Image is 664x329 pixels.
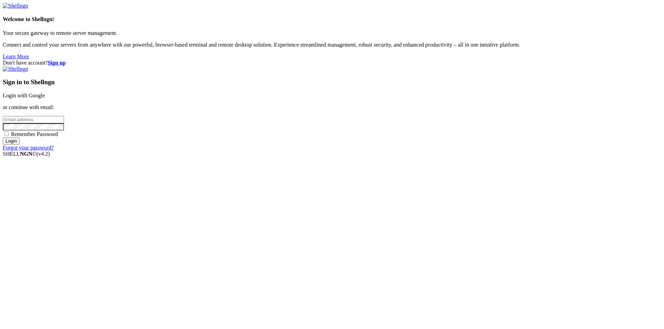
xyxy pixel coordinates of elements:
[3,42,661,48] p: Connect and control your servers from anywhere with our powerful, browser-based terminal and remo...
[3,66,28,72] img: Shellngn
[3,104,661,110] p: or continue with email:
[3,78,661,86] h3: Sign in to Shellngn
[4,132,9,136] input: Remember Password
[3,3,28,9] img: Shellngn
[37,151,50,157] span: 4.2.0
[48,60,66,66] a: Sign up
[3,60,661,66] div: Don't have account?
[3,145,54,151] a: Forgot your password?
[3,93,45,98] a: Login with Google
[3,137,20,145] input: Login
[20,151,33,157] b: NGN
[11,131,58,137] span: Remember Password
[3,16,661,22] h4: Welcome to Shellngn!
[3,30,661,36] p: Your secure gateway to remote server management.
[3,116,64,123] input: Email address
[3,151,50,157] span: SHELL ©
[3,54,29,59] a: Learn More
